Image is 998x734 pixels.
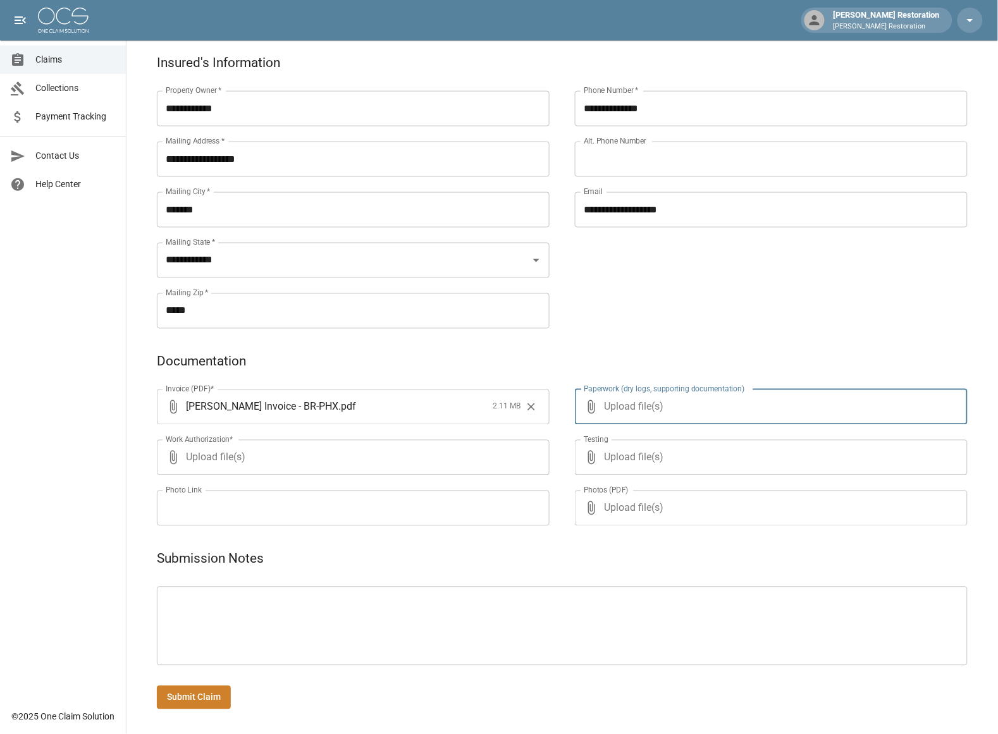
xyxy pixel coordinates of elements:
[38,8,89,33] img: ocs-logo-white-transparent.png
[584,187,603,197] label: Email
[8,8,33,33] button: open drawer
[11,711,114,723] div: © 2025 One Claim Solution
[35,149,116,162] span: Contact Us
[166,237,215,248] label: Mailing State
[166,485,202,496] label: Photo Link
[35,178,116,191] span: Help Center
[584,384,745,395] label: Paperwork (dry logs, supporting documentation)
[35,53,116,66] span: Claims
[166,136,225,147] label: Mailing Address
[604,440,933,475] span: Upload file(s)
[584,85,638,96] label: Phone Number
[584,485,629,496] label: Photos (PDF)
[186,400,338,414] span: [PERSON_NAME] Invoice - BR-PHX
[186,440,515,475] span: Upload file(s)
[584,434,608,445] label: Testing
[834,21,940,32] p: [PERSON_NAME] Restoration
[166,288,209,298] label: Mailing Zip
[35,110,116,123] span: Payment Tracking
[338,400,356,414] span: . pdf
[829,9,945,32] div: [PERSON_NAME] Restoration
[157,686,231,709] button: Submit Claim
[166,384,214,395] label: Invoice (PDF)*
[604,491,933,526] span: Upload file(s)
[522,398,541,417] button: Clear
[166,85,222,96] label: Property Owner
[166,434,233,445] label: Work Authorization*
[35,82,116,95] span: Collections
[584,136,646,147] label: Alt. Phone Number
[166,187,211,197] label: Mailing City
[604,389,933,425] span: Upload file(s)
[493,401,521,413] span: 2.11 MB
[527,252,545,269] button: Open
